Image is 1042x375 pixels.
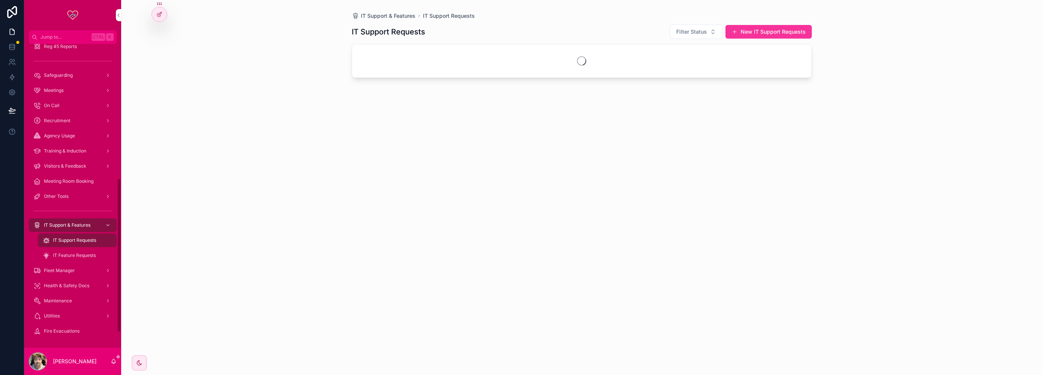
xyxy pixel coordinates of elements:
span: Ctrl [92,33,105,41]
a: On Call [29,99,117,112]
span: Other Tools [44,193,69,199]
a: IT Support & Features [352,12,415,20]
a: IT Feature Requests [38,249,117,262]
a: IT Support & Features [29,218,117,232]
span: Meeting Room Booking [44,178,94,184]
span: Health & Safety Docs [44,283,89,289]
span: Meetings [44,87,64,93]
p: [PERSON_NAME] [53,358,97,365]
a: IT Support Requests [38,233,117,247]
img: App logo [67,9,79,21]
span: IT Feature Requests [53,252,96,258]
span: Fire Evacuations [44,328,80,334]
span: Training & Induction [44,148,86,154]
span: Filter Status [676,28,707,36]
span: Recruitment [44,118,70,124]
span: Utilities [44,313,60,319]
span: IT Support & Features [361,12,415,20]
span: Safeguarding [44,72,73,78]
a: Maintenance [29,294,117,308]
a: Training & Induction [29,144,117,158]
a: IT Support Requests [423,12,475,20]
span: Fleet Manager [44,268,75,274]
a: Agency Usage [29,129,117,143]
span: Visitors & Feedback [44,163,86,169]
a: Reg 45 Reports [29,40,117,53]
a: Meetings [29,84,117,97]
button: Select Button [670,25,722,39]
a: Meeting Room Booking [29,174,117,188]
span: IT Support & Features [44,222,90,228]
a: Utilities [29,309,117,323]
a: Recruitment [29,114,117,128]
button: New IT Support Requests [725,25,812,39]
span: Reg 45 Reports [44,44,77,50]
span: Maintenance [44,298,72,304]
a: Safeguarding [29,68,117,82]
span: On Call [44,103,59,109]
span: K [107,34,113,40]
a: Fire Evacuations [29,324,117,338]
a: Health & Safety Docs [29,279,117,293]
a: Other Tools [29,190,117,203]
a: Visitors & Feedback [29,159,117,173]
a: Fleet Manager [29,264,117,277]
span: IT Support Requests [53,237,96,243]
span: Jump to... [41,34,89,40]
button: Jump to...CtrlK [29,30,117,44]
div: scrollable content [24,44,121,348]
h1: IT Support Requests [352,26,425,37]
span: Agency Usage [44,133,75,139]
